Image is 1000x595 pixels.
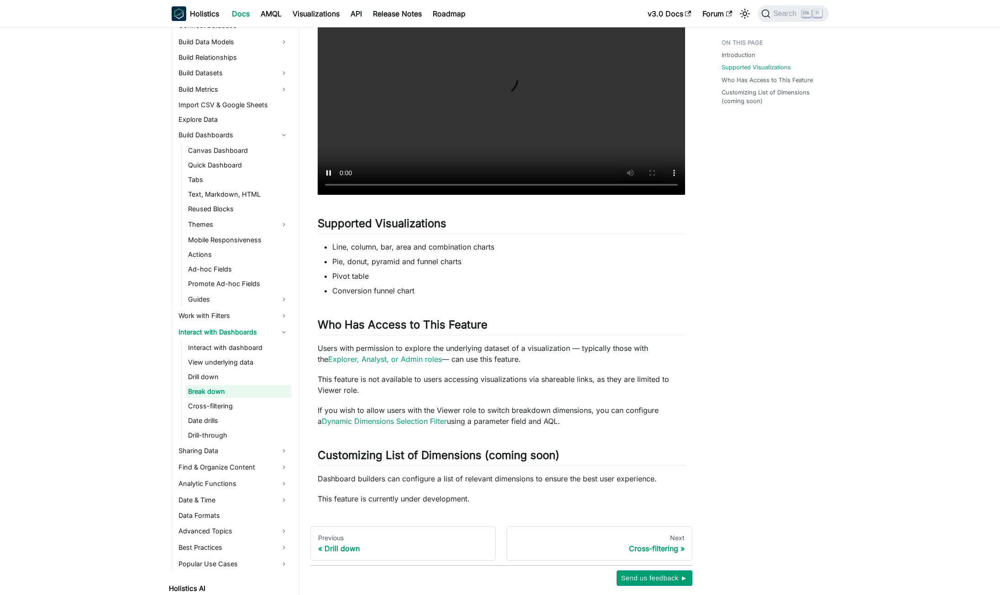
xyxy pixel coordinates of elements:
[176,128,291,142] a: Build Dashboards
[185,341,291,354] a: Interact with dashboard
[185,203,291,215] a: Reused Blocks
[332,256,685,267] li: Pie, donut, pyramid and funnel charts
[176,113,291,126] a: Explore Data
[345,6,367,21] a: API
[255,6,287,21] a: AMQL
[318,473,685,484] p: Dashboard builders can configure a list of relevant dimensions to ensure the best user experience.
[697,6,738,21] a: Forum
[176,557,291,571] a: Popular Use Cases
[318,449,685,466] h2: Customizing List of Dimensions (coming soon)
[190,8,219,19] b: Holistics
[722,63,791,72] a: Supported Visualizations
[185,400,291,412] a: Cross-filtering
[185,173,291,186] a: Tabs
[176,509,291,522] a: Data Formats
[367,6,427,21] a: Release Notes
[185,144,291,157] a: Canvas Dashboard
[185,234,291,246] a: Mobile Responsiveness
[162,27,299,595] nav: Docs sidebar
[318,405,685,427] p: If you wish to allow users with the Viewer role to switch breakdown dimensions, you can configure...
[617,570,692,586] button: Send us feedback ►
[185,356,291,369] a: View underlying data
[722,51,755,59] a: Introduction
[507,526,692,561] a: NextCross-filtering
[318,544,488,553] div: Drill down
[176,35,291,49] a: Build Data Models
[176,493,291,507] a: Date & Time
[176,476,291,491] a: Analytic Functions
[176,444,291,458] a: Sharing Data
[176,540,291,555] a: Best Practices
[172,6,219,21] a: HolisticsHolistics
[185,248,291,261] a: Actions
[332,271,685,282] li: Pivot table
[770,10,802,18] span: Search
[758,5,828,22] button: Search (Ctrl+K)
[176,460,291,475] a: Find & Organize Content
[176,308,291,323] a: Work with Filters
[642,6,697,21] a: v3.0 Docs
[185,385,291,398] a: Break down
[813,9,822,17] kbd: K
[332,285,685,296] li: Conversion funnel chart
[310,526,496,561] a: PreviousDrill down
[185,159,291,172] a: Quick Dashboard
[176,51,291,64] a: Build Relationships
[514,544,685,553] div: Cross-filtering
[318,318,685,335] h2: Who Has Access to This Feature
[185,217,291,232] a: Themes
[226,6,255,21] a: Docs
[176,82,291,97] a: Build Metrics
[722,88,823,105] a: Customizing List of Dimensions (coming soon)
[318,493,685,504] p: This feature is currently under development.
[322,417,447,426] a: Dynamic Dimensions Selection Filter
[176,524,291,538] a: Advanced Topics
[172,6,186,21] img: Holistics
[318,217,685,234] h2: Supported Visualizations
[185,188,291,201] a: Text, Markdown, HTML
[185,263,291,276] a: Ad-hoc Fields
[310,526,692,561] nav: Docs pages
[185,277,291,290] a: Promote Ad-hoc Fields
[176,66,291,80] a: Build Datasets
[318,343,685,365] p: Users with permission to explore the underlying dataset of a visualization — typically those with...
[738,6,752,21] button: Switch between dark and light mode (currently light mode)
[185,292,291,307] a: Guides
[318,534,488,542] div: Previous
[185,414,291,427] a: Date drills
[332,241,685,252] li: Line, column, bar, area and combination charts
[722,76,813,84] a: Who Has Access to This Feature
[176,99,291,111] a: Import CSV & Google Sheets
[514,534,685,542] div: Next
[287,6,345,21] a: Visualizations
[427,6,471,21] a: Roadmap
[185,371,291,383] a: Drill down
[176,325,291,339] a: Interact with Dashboards
[621,572,688,584] span: Send us feedback ►
[318,374,685,396] p: This feature is not available to users accessing visualizations via shareable links, as they are ...
[166,582,291,595] a: Holistics AI
[185,429,291,442] a: Drill-through
[328,355,442,364] a: Explorer, Analyst, or Admin roles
